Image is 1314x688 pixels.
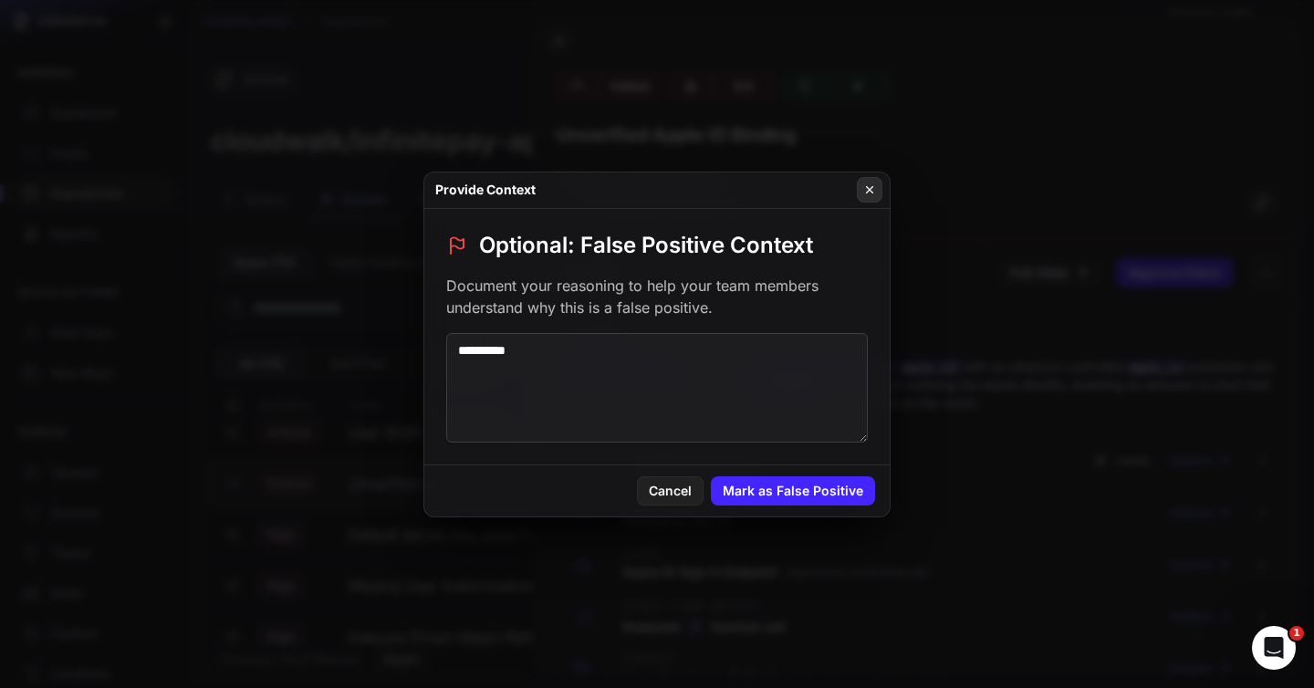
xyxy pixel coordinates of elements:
[637,476,704,506] button: Cancel
[1252,626,1296,670] iframe: Intercom live chat
[711,476,875,506] button: Mark as False Positive
[435,181,536,199] h4: Provide Context
[479,231,813,260] h1: Optional: False Positive Context
[446,275,868,318] p: Document your reasoning to help your team members understand why this is a false positive.
[1289,626,1304,641] span: 1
